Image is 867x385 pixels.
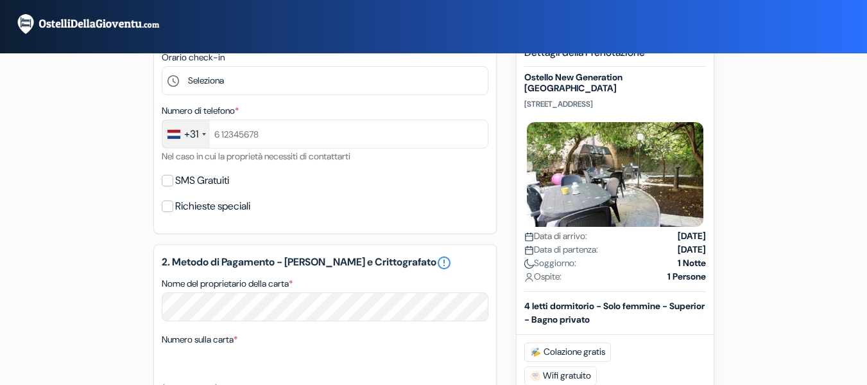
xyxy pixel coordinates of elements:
span: Data di arrivo: [524,229,587,242]
img: OstelliDellaGioventu.com [15,13,176,35]
img: calendar.svg [524,231,534,241]
small: Nel caso in cui la proprietà necessiti di contattarti [162,150,350,162]
p: [STREET_ADDRESS] [524,98,706,109]
img: calendar.svg [524,245,534,255]
span: Ospite: [524,269,562,283]
label: Orario check-in [162,51,225,64]
strong: 1 Notte [678,256,706,269]
a: error_outline [436,255,452,271]
label: SMS Gratuiti [175,172,229,190]
label: Numero di telefono [162,104,239,118]
img: moon.svg [524,258,534,268]
img: free_wifi.svg [530,370,540,381]
input: 6 12345678 [162,120,488,148]
label: Richieste speciali [175,197,250,215]
div: +31 [184,127,198,142]
span: Soggiorno: [524,256,576,269]
label: Numero sulla carta [162,333,237,346]
span: Wifi gratuito [524,366,597,385]
span: Colazione gratis [524,342,611,361]
img: free_breakfast.svg [530,346,541,357]
h5: Dettagli della Prenotazione [524,46,706,67]
strong: 1 Persone [667,269,706,283]
h5: 2. Metodo di Pagamento - [PERSON_NAME] e Crittografato [162,255,488,271]
h5: Ostello New Generation [GEOGRAPHIC_DATA] [524,72,706,94]
strong: [DATE] [678,229,706,242]
div: Netherlands (Nederland): +31 [162,120,210,148]
img: user_icon.svg [524,272,534,282]
span: Data di partenza: [524,242,598,256]
strong: [DATE] [678,242,706,256]
label: Nome del proprietario della carta [162,277,293,291]
b: 4 letti dormitorio - Solo femmine - Superior - Bagno privato [524,300,705,325]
